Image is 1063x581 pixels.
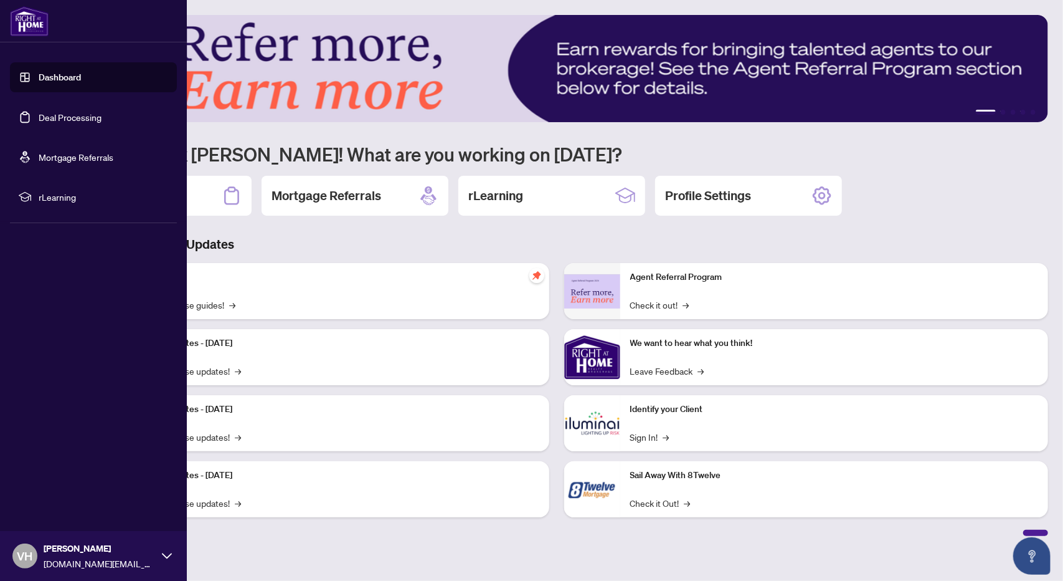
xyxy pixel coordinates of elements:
span: → [235,430,241,444]
p: We want to hear what you think! [630,337,1039,350]
h2: Profile Settings [665,187,751,204]
p: Platform Updates - [DATE] [131,469,539,483]
button: Open asap [1013,537,1051,575]
a: Deal Processing [39,112,102,123]
h2: Mortgage Referrals [272,187,381,204]
p: Platform Updates - [DATE] [131,337,539,350]
a: Leave Feedback→ [630,364,704,378]
span: [PERSON_NAME] [44,542,156,555]
img: Sail Away With 8Twelve [564,461,620,517]
button: 2 [1001,110,1006,115]
span: → [235,364,241,378]
a: Check it out!→ [630,298,689,312]
p: Agent Referral Program [630,271,1039,284]
p: Self-Help [131,271,539,284]
span: pushpin [529,268,544,283]
span: VH [17,547,33,565]
span: → [229,298,235,312]
span: [DOMAIN_NAME][EMAIL_ADDRESS][DOMAIN_NAME] [44,557,156,570]
h3: Brokerage & Industry Updates [65,236,1048,253]
p: Identify your Client [630,403,1039,416]
img: Agent Referral Program [564,274,620,309]
span: → [235,496,241,510]
button: 5 [1031,110,1036,115]
h1: Welcome back [PERSON_NAME]! What are you working on [DATE]? [65,142,1048,166]
img: We want to hear what you think! [564,329,620,385]
span: → [683,298,689,312]
p: Platform Updates - [DATE] [131,403,539,416]
button: 4 [1021,110,1026,115]
img: Slide 0 [65,15,1048,122]
button: 3 [1011,110,1016,115]
a: Dashboard [39,72,81,83]
a: Check it Out!→ [630,496,691,510]
span: → [663,430,669,444]
img: Identify your Client [564,395,620,451]
a: Sign In!→ [630,430,669,444]
span: rLearning [39,190,168,204]
p: Sail Away With 8Twelve [630,469,1039,483]
span: → [684,496,691,510]
a: Mortgage Referrals [39,151,113,163]
span: → [698,364,704,378]
button: 1 [976,110,996,115]
img: logo [10,6,49,36]
h2: rLearning [468,187,523,204]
